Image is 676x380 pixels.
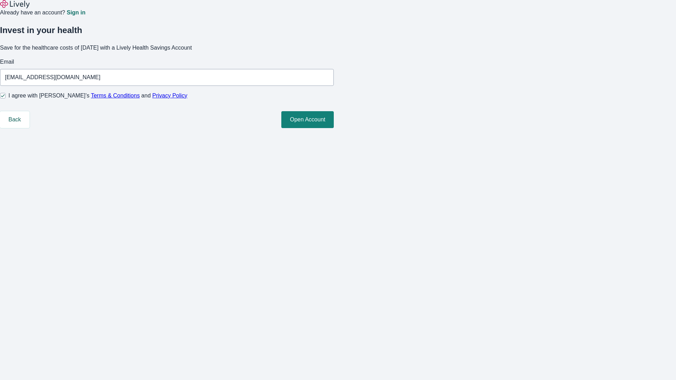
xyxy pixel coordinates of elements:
button: Open Account [281,111,334,128]
a: Sign in [67,10,85,15]
a: Privacy Policy [152,93,188,99]
a: Terms & Conditions [91,93,140,99]
span: I agree with [PERSON_NAME]’s and [8,91,187,100]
